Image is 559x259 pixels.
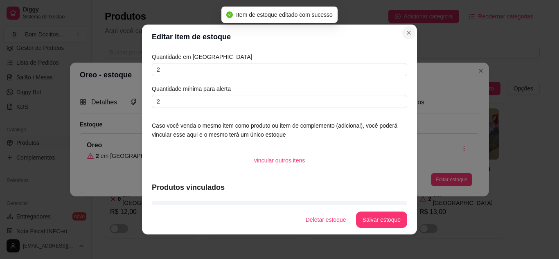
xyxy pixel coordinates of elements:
article: Produtos vinculados [152,182,407,193]
span: check-circle [226,11,233,18]
header: Editar item de estoque [142,25,417,49]
button: vincular outros itens [248,152,312,169]
button: Close [402,26,415,39]
button: Deletar estoque [299,212,353,228]
span: Item de estoque editado com sucesso [236,11,333,18]
article: Quantidade em [GEOGRAPHIC_DATA] [152,52,407,61]
article: Quantidade mínima para alerta [152,84,407,93]
article: Caso você venda o mesmo item como produto ou item de complemento (adicional), você poderá vincula... [152,121,407,139]
button: Salvar estoque [356,212,407,228]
